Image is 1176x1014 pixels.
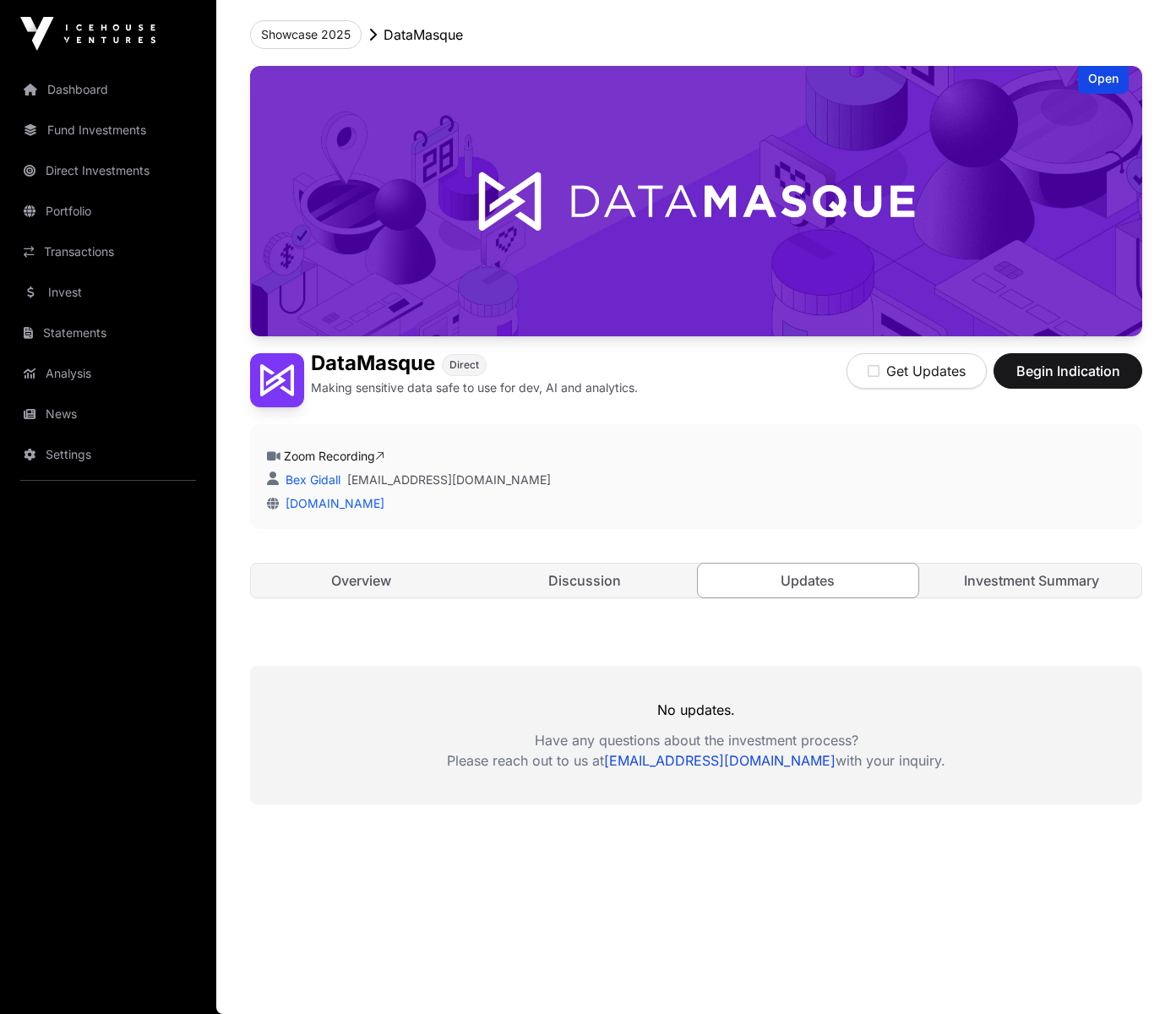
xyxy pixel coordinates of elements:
[14,112,203,149] a: Fund Investments
[1092,933,1176,1014] iframe: Chat Widget
[847,353,987,389] button: Get Updates
[384,25,463,45] p: DataMasque
[1015,361,1121,381] span: Begin Indication
[14,233,203,270] a: Transactions
[14,395,203,433] a: News
[14,314,203,352] a: Statements
[994,370,1142,387] a: Begin Indication
[250,666,1142,804] div: No updates.
[994,353,1142,389] button: Begin Indication
[251,564,1141,597] nav: Tabs
[250,353,304,407] img: DataMasque
[14,355,203,392] a: Analysis
[14,274,203,311] a: Invest
[1078,66,1129,94] div: Open
[311,379,638,396] p: Making sensitive data safe to use for dev, AI and analytics.
[475,564,695,597] a: Discussion
[14,152,203,189] a: Direct Investments
[347,472,551,488] a: [EMAIL_ADDRESS][DOMAIN_NAME]
[250,730,1142,771] p: Have any questions about the investment process? Please reach out to us at with your inquiry.
[14,436,203,473] a: Settings
[14,71,203,108] a: Dashboard
[282,472,340,487] a: Bex Gidall
[311,353,435,376] h1: DataMasque
[922,564,1142,597] a: Investment Summary
[449,358,479,372] span: Direct
[20,17,155,51] img: Icehouse Ventures Logo
[284,449,384,463] a: Zoom Recording
[279,496,384,510] a: [DOMAIN_NAME]
[251,564,471,597] a: Overview
[250,66,1142,336] img: DataMasque
[697,563,919,598] a: Updates
[604,752,836,769] a: [EMAIL_ADDRESS][DOMAIN_NAME]
[14,193,203,230] a: Portfolio
[250,20,362,49] button: Showcase 2025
